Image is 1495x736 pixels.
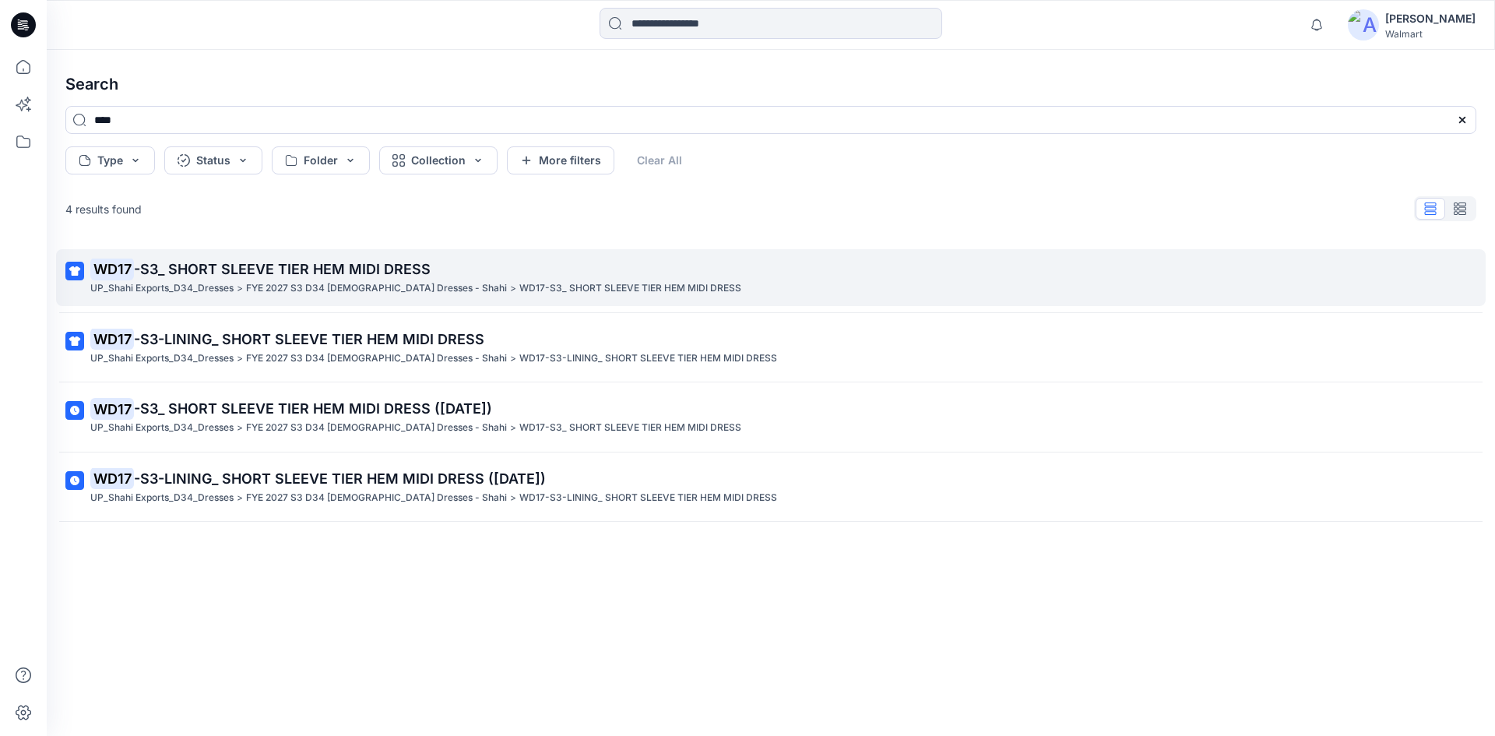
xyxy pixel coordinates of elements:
[134,470,546,487] span: -S3-LINING_ SHORT SLEEVE TIER HEM MIDI DRESS ([DATE])
[237,420,243,436] p: >
[246,280,507,297] p: FYE 2027 S3 D34 Ladies Dresses - Shahi
[272,146,370,174] button: Folder
[56,459,1486,516] a: WD17-S3-LINING_ SHORT SLEEVE TIER HEM MIDI DRESS ([DATE])UP_Shahi Exports_D34_Dresses>FYE 2027 S3...
[90,398,134,420] mark: WD17
[507,146,614,174] button: More filters
[510,350,516,367] p: >
[90,258,134,280] mark: WD17
[56,319,1486,376] a: WD17-S3-LINING_ SHORT SLEEVE TIER HEM MIDI DRESSUP_Shahi Exports_D34_Dresses>FYE 2027 S3 D34 [DEM...
[519,490,777,506] p: WD17-S3-LINING_ SHORT SLEEVE TIER HEM MIDI DRESS
[237,490,243,506] p: >
[53,62,1489,106] h4: Search
[56,389,1486,445] a: WD17-S3_ SHORT SLEEVE TIER HEM MIDI DRESS ([DATE])UP_Shahi Exports_D34_Dresses>FYE 2027 S3 D34 [D...
[379,146,498,174] button: Collection
[519,350,777,367] p: WD17-S3-LINING_ SHORT SLEEVE TIER HEM MIDI DRESS
[1348,9,1379,40] img: avatar
[1385,9,1476,28] div: [PERSON_NAME]
[246,350,507,367] p: FYE 2027 S3 D34 Ladies Dresses - Shahi
[510,490,516,506] p: >
[237,350,243,367] p: >
[510,280,516,297] p: >
[65,201,142,217] p: 4 results found
[519,420,741,436] p: WD17-S3_ SHORT SLEEVE TIER HEM MIDI DRESS
[90,350,234,367] p: UP_Shahi Exports_D34_Dresses
[510,420,516,436] p: >
[65,146,155,174] button: Type
[90,420,234,436] p: UP_Shahi Exports_D34_Dresses
[1385,28,1476,40] div: Walmart
[134,400,492,417] span: -S3_ SHORT SLEEVE TIER HEM MIDI DRESS ([DATE])
[519,280,741,297] p: WD17-S3_ SHORT SLEEVE TIER HEM MIDI DRESS
[134,261,431,277] span: -S3_ SHORT SLEEVE TIER HEM MIDI DRESS
[90,467,134,489] mark: WD17
[90,328,134,350] mark: WD17
[90,280,234,297] p: UP_Shahi Exports_D34_Dresses
[246,420,507,436] p: FYE 2027 S3 D34 Ladies Dresses - Shahi
[56,249,1486,306] a: WD17-S3_ SHORT SLEEVE TIER HEM MIDI DRESSUP_Shahi Exports_D34_Dresses>FYE 2027 S3 D34 [DEMOGRAPHI...
[90,490,234,506] p: UP_Shahi Exports_D34_Dresses
[164,146,262,174] button: Status
[246,490,507,506] p: FYE 2027 S3 D34 Ladies Dresses - Shahi
[134,331,484,347] span: -S3-LINING_ SHORT SLEEVE TIER HEM MIDI DRESS
[237,280,243,297] p: >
